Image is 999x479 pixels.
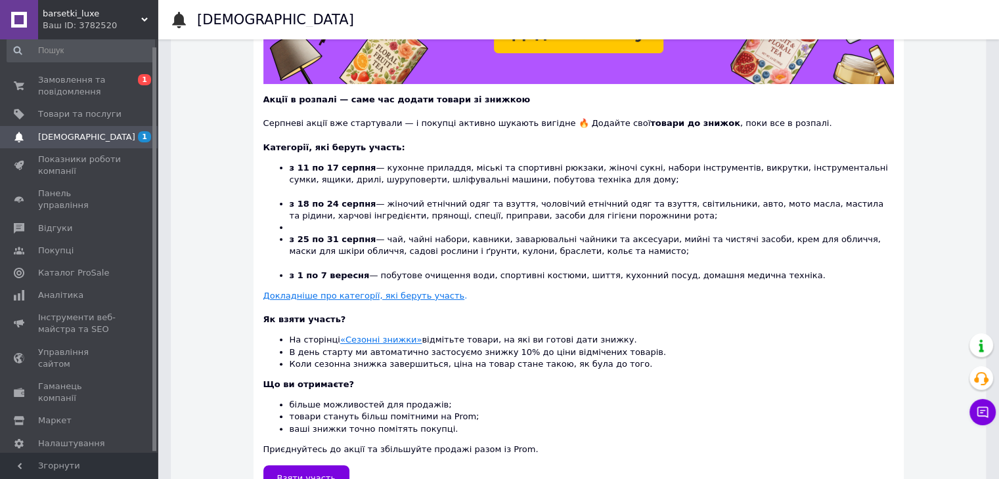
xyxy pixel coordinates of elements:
span: Маркет [38,415,72,427]
span: Налаштування [38,438,105,449]
b: Що ви отримаєте? [263,379,354,389]
li: В день старту ми автоматично застосуємо знижку 10% до ціни відмічених товарів. [290,346,894,358]
li: ваші знижки точно помітять покупці. [290,423,894,435]
span: Товари та послуги [38,108,122,120]
input: Пошук [7,39,155,62]
span: 1 [138,131,151,142]
b: з 18 по 24 серпня [290,199,376,209]
b: з 1 по 7 вересня [290,270,370,280]
a: «Сезонні знижки» [340,335,422,344]
span: 1 [138,74,151,85]
li: — чай, чайні набори, кавники, заварювальні чайники та аксесуари, мийні та чистячі засоби, крем дл... [290,234,894,270]
span: Гаманець компанії [38,381,122,404]
b: Акції в розпалі — саме час додати товари зі знижкою [263,94,530,104]
span: Показники роботи компанії [38,154,122,177]
b: з 25 по 31 серпня [290,234,376,244]
div: Приєднуйтесь до акції та збільшуйте продажі разом із Prom. [263,379,894,455]
span: Покупці [38,245,74,257]
li: Коли сезонна знижка завершиться, ціна на товар стане такою, як була до того. [290,358,894,370]
a: Докладніше про категорії, які беруть участь. [263,291,468,301]
b: товари до знижок [650,118,740,128]
li: На сторінці відмітьте товари, на які ви готові дати знижку. [290,334,894,346]
b: з 11 по 17 серпня [290,163,376,173]
li: більше можливостей для продажів; [290,399,894,411]
span: Інструменти веб-майстра та SEO [38,312,122,335]
u: Докладніше про категорії, які беруть участь [263,291,465,301]
div: Серпневі акції вже стартували — і покупці активно шукають вигідне 🔥 Додайте свої , поки все в роз... [263,106,894,129]
b: Категорії, які беруть участь: [263,142,405,152]
span: Каталог ProSale [38,267,109,279]
li: товари стануть більш помітними на Prom; [290,411,894,423]
li: — побутове очищення води, спортивні костюми, шиття, кухонний посуд, домашня медична техніка. [290,270,894,281]
li: — кухонне приладдя, міські та спортивні рюкзаки, жіночі сукні, набори інструментів, викрутки, інс... [290,162,894,198]
span: Відгуки [38,222,72,234]
button: Чат з покупцем [969,399,996,425]
span: barsetki_luxe [43,8,141,20]
h1: [DEMOGRAPHIC_DATA] [197,12,354,28]
span: Аналітика [38,289,83,301]
span: [DEMOGRAPHIC_DATA] [38,131,135,143]
li: — жіночий етнічний одяг та взуття, чоловічий етнічний одяг та взуття, світильники, авто, мото мас... [290,198,894,222]
span: Панель управління [38,188,122,211]
span: Замовлення та повідомлення [38,74,122,98]
b: Як взяти участь? [263,314,346,324]
div: Ваш ID: 3782520 [43,20,158,31]
span: Управління сайтом [38,346,122,370]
